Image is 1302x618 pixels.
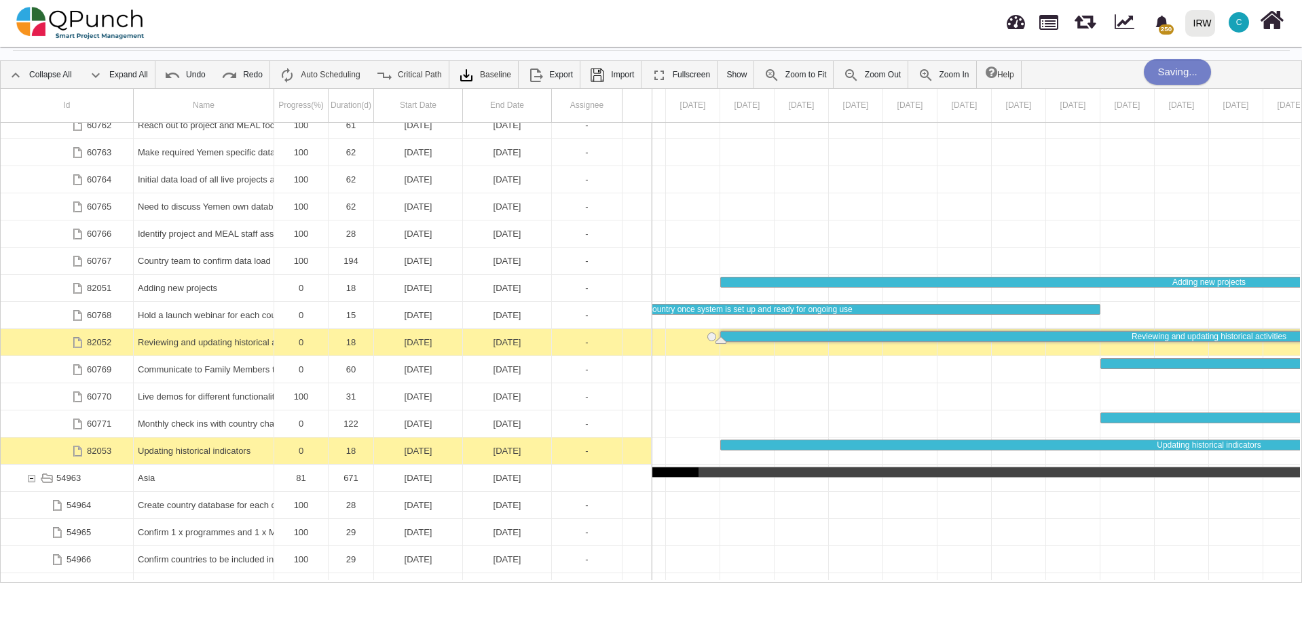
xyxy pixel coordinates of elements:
div: - [552,139,622,166]
a: bell fill250 [1147,1,1180,43]
div: 194 [333,248,369,274]
div: Communicate to Family Members that system is live - with all the caveats as needed etc [134,356,274,383]
div: 11-09-2025 [463,275,552,301]
div: Saving... [1144,59,1210,85]
div: [DATE] [467,329,547,355]
div: - [552,302,622,328]
div: 60771 [1,410,134,437]
div: 17-08-2025 [374,302,463,328]
div: 0 [274,356,329,383]
div: 671 [329,465,374,491]
a: Help [979,61,1021,88]
div: 29-03-2024 [463,573,552,600]
div: 60 [333,356,369,383]
div: 29 Aug 2025 [937,89,992,122]
div: 60770 [87,383,111,410]
span: Projects [1039,9,1058,30]
img: ic_expand_all_24.71e1805.png [88,67,104,83]
div: 82051 [1,275,134,301]
div: 100 [278,193,324,220]
div: 100 [274,248,329,274]
div: Task: Identify project and MEAL staff assigned to each project. Start date: 01-02-2025 End date: ... [1,220,652,248]
div: 60768 [1,302,134,328]
div: - [552,546,622,573]
img: ic_fullscreen_24.81ea589.png [651,67,667,83]
div: Need to discuss Yemen own database and how sits - aligns with GPMS ref moving forward plans [138,193,269,220]
div: 82051 [87,275,111,301]
div: - [556,166,618,193]
div: - [552,248,622,274]
div: 54967 [1,573,134,600]
div: - [552,410,622,437]
div: 13-09-2024 [374,492,463,518]
img: ic_auto_scheduling_24.ade0d5b.png [279,67,295,83]
div: - [556,356,618,383]
div: 31-12-2025 [463,410,552,437]
div: 0 [274,302,329,328]
div: Adding new projects [134,275,274,301]
div: 10-10-2024 [463,492,552,518]
div: 30-10-2025 [463,356,552,383]
div: 25-08-2025 [374,275,463,301]
div: [DATE] [467,275,547,301]
div: - [552,193,622,220]
div: 62 [333,139,369,166]
div: 100 [274,519,329,545]
div: 26 Aug 2025 [775,89,829,122]
div: 29 [329,573,374,600]
div: - [552,492,622,518]
img: ic_undo_24.4502e76.png [164,67,181,83]
div: Task: Reach out to project and MEAL focal points for project documentation Start date: 01-11-2024... [1,112,652,139]
div: 82053 [87,438,111,464]
a: Critical Path [369,61,449,88]
div: 01-12-2024 [374,166,463,193]
div: 31-08-2025 [463,302,552,328]
div: [DATE] [467,193,547,220]
a: Collapse All [1,61,79,88]
div: 100 [274,166,329,193]
div: 15 [333,302,369,328]
div: Updating historical indicators [134,438,274,464]
div: 61 [329,112,374,138]
a: IRW [1179,1,1221,45]
div: 60762 [1,112,134,138]
div: 60767 [1,248,134,274]
i: Home [1260,7,1284,33]
div: 60765 [1,193,134,220]
div: 0 [274,329,329,355]
div: 0 [278,275,324,301]
img: ic_zoom_out.687aa02.png [843,67,859,83]
div: [DATE] [378,166,458,193]
div: 100 [278,248,324,274]
div: 01-02-2025 [374,220,463,247]
div: 0 [274,410,329,437]
div: 02-02-2025 [374,248,463,274]
div: [DATE] [378,302,458,328]
div: [DATE] [378,383,458,410]
div: Initial data load of all live projects as at [DATE] [138,166,269,193]
div: [DATE] [378,112,458,138]
div: 28-02-2025 [463,220,552,247]
div: [DATE] [467,302,547,328]
div: 100 [274,220,329,247]
div: [DATE] [378,356,458,383]
div: Duration(d) [329,89,374,122]
div: Monthly check ins with country champions [138,410,269,437]
div: Live demos for different functionality?? [134,383,274,410]
a: Baseline [451,61,518,88]
div: 62 [329,139,374,166]
div: 0 [278,410,324,437]
div: 100 [278,383,324,410]
div: 100 [274,112,329,138]
a: Export [521,61,580,88]
div: 122 [329,410,374,437]
div: 18 [329,329,374,355]
div: 100 [274,546,329,573]
div: Task: Adding new projects Start date: 25-08-2025 End date: 11-09-2025 [1,275,652,302]
div: Dynamic Report [1108,1,1147,45]
div: [DATE] [378,248,458,274]
a: C [1221,1,1257,44]
div: 01-03-2025 [374,383,463,410]
div: 28 Aug 2025 [883,89,937,122]
div: Task: Make required Yemen specific database changes Start date: 01-12-2024 End date: 31-01-2025 [1,139,652,166]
